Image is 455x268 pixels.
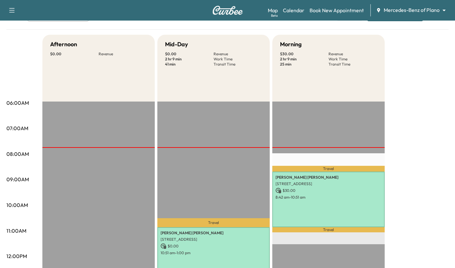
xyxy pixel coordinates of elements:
[272,227,385,232] p: Travel
[328,51,377,57] p: Revenue
[384,6,440,14] span: Mercedes-Benz of Plano
[280,40,302,49] h5: Morning
[161,250,267,255] p: 10:51 am - 1:00 pm
[50,51,99,57] p: $ 0.00
[50,40,77,49] h5: Afternoon
[276,181,381,186] p: [STREET_ADDRESS]
[165,57,214,62] p: 2 hr 9 min
[271,13,278,18] div: Beta
[328,57,377,62] p: Work Time
[268,6,278,14] a: MapBeta
[161,237,267,242] p: [STREET_ADDRESS]
[99,51,147,57] p: Revenue
[280,51,328,57] p: $ 30.00
[157,218,270,227] p: Travel
[276,188,381,193] p: $ 30.00
[280,62,328,67] p: 25 min
[280,57,328,62] p: 2 hr 9 min
[214,62,262,67] p: Transit Time
[6,99,29,107] p: 06:00AM
[276,195,381,200] p: 8:42 am - 10:51 am
[165,51,214,57] p: $ 0.00
[6,201,28,209] p: 10:00AM
[161,243,267,249] p: $ 0.00
[212,6,243,15] img: Curbee Logo
[283,6,304,14] a: Calendar
[6,227,26,235] p: 11:00AM
[310,6,364,14] a: Book New Appointment
[165,62,214,67] p: 41 min
[161,230,267,236] p: [PERSON_NAME] [PERSON_NAME]
[6,252,27,260] p: 12:00PM
[6,124,28,132] p: 07:00AM
[272,166,385,171] p: Travel
[6,175,29,183] p: 09:00AM
[276,175,381,180] p: [PERSON_NAME] [PERSON_NAME]
[214,57,262,62] p: Work Time
[328,62,377,67] p: Transit Time
[6,150,29,158] p: 08:00AM
[214,51,262,57] p: Revenue
[165,40,188,49] h5: Mid-Day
